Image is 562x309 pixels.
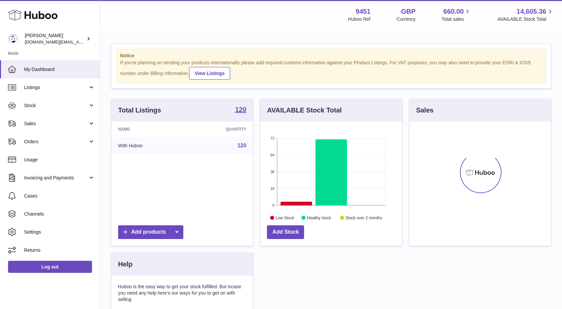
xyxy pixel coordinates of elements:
span: Total sales [442,16,471,22]
span: Sales [24,121,88,127]
strong: 9451 [356,7,371,16]
p: Huboo is the easy way to get your stock fulfilled. But incase you need any help here's our ways f... [118,284,246,303]
text: Healthy stock [307,215,332,220]
span: Orders [24,139,88,145]
a: Log out [8,261,92,273]
span: Returns [24,247,95,253]
th: Name [111,122,186,137]
a: 120 [238,143,247,148]
span: Settings [24,229,95,235]
th: Quantity [186,122,253,137]
div: Currency [397,16,416,22]
strong: 120 [235,106,246,113]
text: 72 [271,136,275,140]
h3: Total Listings [118,106,161,115]
a: 660.00 Total sales [442,7,471,22]
span: My Dashboard [24,66,95,73]
strong: GBP [401,7,415,16]
span: [DOMAIN_NAME][EMAIL_ADDRESS][DOMAIN_NAME] [25,39,133,45]
span: Stock [24,102,88,109]
a: 14,605.36 AVAILABLE Stock Total [497,7,554,22]
span: Usage [24,157,95,163]
text: Stock over 2 months [346,215,382,220]
div: [PERSON_NAME] [25,32,85,45]
span: Cases [24,193,95,199]
div: If you're planning on sending your products internationally please add required customs informati... [120,60,542,80]
strong: Notice [120,53,542,59]
h3: Sales [416,106,434,115]
text: Low Stock [276,215,294,220]
img: amir.ch@gmail.com [8,34,18,44]
a: Add products [118,225,183,239]
span: Invoicing and Payments [24,175,88,181]
div: Huboo Ref [348,16,371,22]
a: 120 [235,106,246,114]
span: 660.00 [443,7,464,16]
h3: Help [118,260,132,269]
a: View Listings [189,67,230,80]
a: Add Stock [267,225,304,239]
text: 36 [271,170,275,174]
td: With Huboo [111,137,186,154]
span: 14,605.36 [517,7,546,16]
text: 54 [271,153,275,157]
span: Channels [24,211,95,217]
span: Listings [24,84,88,91]
text: 0 [273,203,275,207]
text: 18 [271,186,275,190]
span: AVAILABLE Stock Total [497,16,554,22]
h3: AVAILABLE Stock Total [267,106,342,115]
